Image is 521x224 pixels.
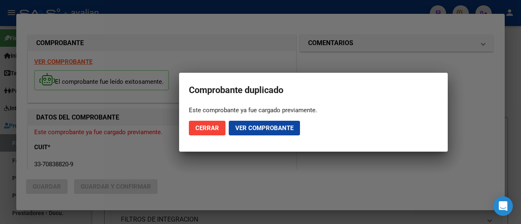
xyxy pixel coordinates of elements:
[195,124,219,132] span: Cerrar
[229,121,300,135] button: Ver comprobante
[189,83,438,98] h2: Comprobante duplicado
[493,196,513,216] div: Open Intercom Messenger
[189,121,225,135] button: Cerrar
[235,124,293,132] span: Ver comprobante
[189,106,438,114] div: Este comprobante ya fue cargado previamente.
